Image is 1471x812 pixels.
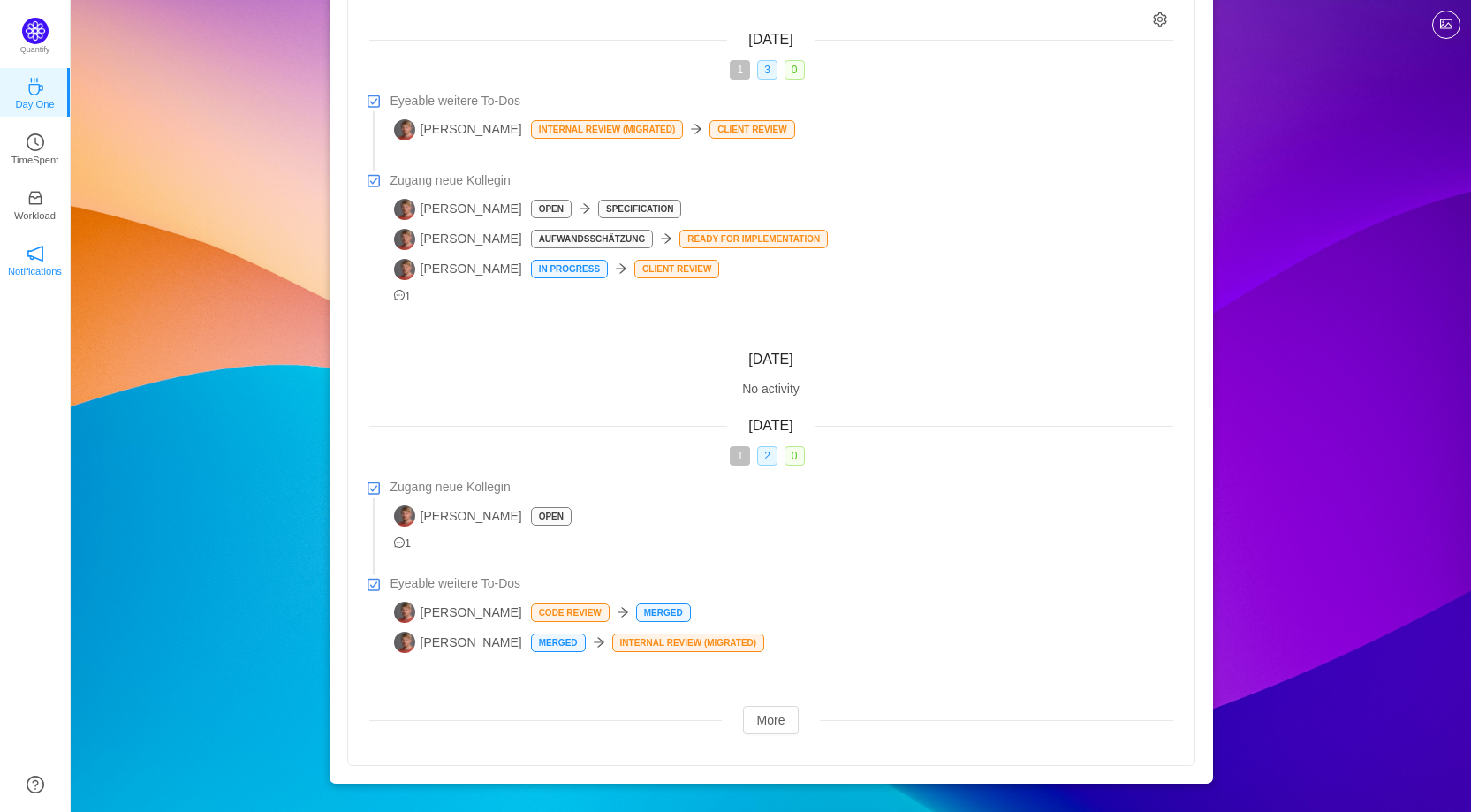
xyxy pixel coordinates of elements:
[27,133,44,151] i: icon: clock-circle
[394,199,522,220] span: [PERSON_NAME]
[394,291,412,303] span: 1
[599,201,680,217] p: Specification
[394,229,415,250] img: JE
[390,478,1173,497] a: Zugang neue Kollegin
[690,123,702,135] i: icon: arrow-right
[394,259,415,280] img: JE
[710,121,793,138] p: Client Review
[27,189,44,207] i: icon: inbox
[532,201,571,217] p: Open
[394,602,522,623] span: [PERSON_NAME]
[757,446,777,466] span: 2
[394,199,415,220] img: JE
[1432,11,1460,39] button: icon: picture
[27,194,44,212] a: icon: inboxWorkload
[390,171,1173,190] a: Zugang neue Kollegin
[532,231,653,247] p: Aufwandsschätzung
[27,78,44,95] i: icon: coffee
[27,245,44,262] i: icon: notification
[394,505,522,527] span: [PERSON_NAME]
[8,263,62,279] p: Notifications
[11,152,59,168] p: TimeSpent
[394,632,415,653] img: JE
[394,632,522,653] span: [PERSON_NAME]
[27,139,44,156] a: icon: clock-circleTimeSpent
[532,261,607,277] p: In Progress
[748,32,792,47] span: [DATE]
[394,259,522,280] span: [PERSON_NAME]
[785,446,805,466] span: 0
[390,478,511,497] span: Zugang neue Kollegin
[532,121,683,138] p: Internal Review (migrated)
[394,537,406,549] i: icon: message
[390,92,521,110] span: Eyeable weitere To-Dos
[579,202,591,215] i: icon: arrow-right
[635,261,718,277] p: Client Review
[748,418,792,433] span: [DATE]
[20,44,50,57] p: Quantify
[390,92,1173,110] a: Eyeable weitere To-Dos
[390,574,521,593] span: Eyeable weitere To-Dos
[743,706,800,734] button: More
[748,352,792,367] span: [DATE]
[394,229,522,250] span: [PERSON_NAME]
[757,60,777,80] span: 3
[532,508,571,525] p: Open
[532,634,585,651] p: Merged
[730,446,750,466] span: 1
[394,602,415,623] img: JE
[660,232,672,245] i: icon: arrow-right
[1153,12,1168,27] i: icon: setting
[637,604,690,621] p: Merged
[730,60,750,80] span: 1
[27,250,44,268] a: icon: notificationNotifications
[394,505,415,527] img: JE
[394,290,406,301] i: icon: message
[390,574,1173,593] a: Eyeable weitere To-Dos
[680,231,827,247] p: Ready for implementation
[369,380,1173,398] div: No activity
[394,119,415,140] img: JE
[14,208,56,224] p: Workload
[785,60,805,80] span: 0
[15,96,54,112] p: Day One
[390,171,511,190] span: Zugang neue Kollegin
[394,119,522,140] span: [PERSON_NAME]
[27,83,44,101] a: icon: coffeeDay One
[615,262,627,275] i: icon: arrow-right
[22,18,49,44] img: Quantify
[394,537,412,550] span: 1
[617,606,629,618] i: icon: arrow-right
[27,776,44,793] a: icon: question-circle
[593,636,605,649] i: icon: arrow-right
[532,604,609,621] p: Code Review
[613,634,764,651] p: Internal Review (migrated)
